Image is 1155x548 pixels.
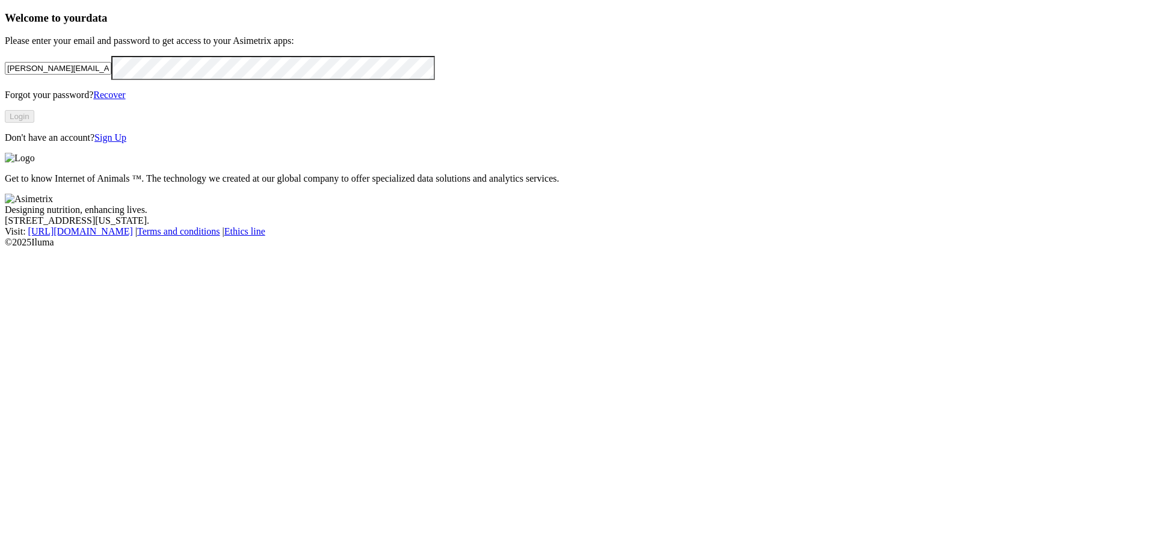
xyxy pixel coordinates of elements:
[5,237,1150,248] div: © 2025 Iluma
[224,226,265,236] a: Ethics line
[93,90,125,100] a: Recover
[5,215,1150,226] div: [STREET_ADDRESS][US_STATE].
[5,62,111,75] input: Your email
[94,132,126,143] a: Sign Up
[28,226,133,236] a: [URL][DOMAIN_NAME]
[5,226,1150,237] div: Visit : | |
[5,35,1150,46] p: Please enter your email and password to get access to your Asimetrix apps:
[5,11,1150,25] h3: Welcome to your
[5,110,34,123] button: Login
[137,226,220,236] a: Terms and conditions
[5,132,1150,143] p: Don't have an account?
[86,11,107,24] span: data
[5,153,35,164] img: Logo
[5,205,1150,215] div: Designing nutrition, enhancing lives.
[5,90,1150,100] p: Forgot your password?
[5,194,53,205] img: Asimetrix
[5,173,1150,184] p: Get to know Internet of Animals ™. The technology we created at our global company to offer speci...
